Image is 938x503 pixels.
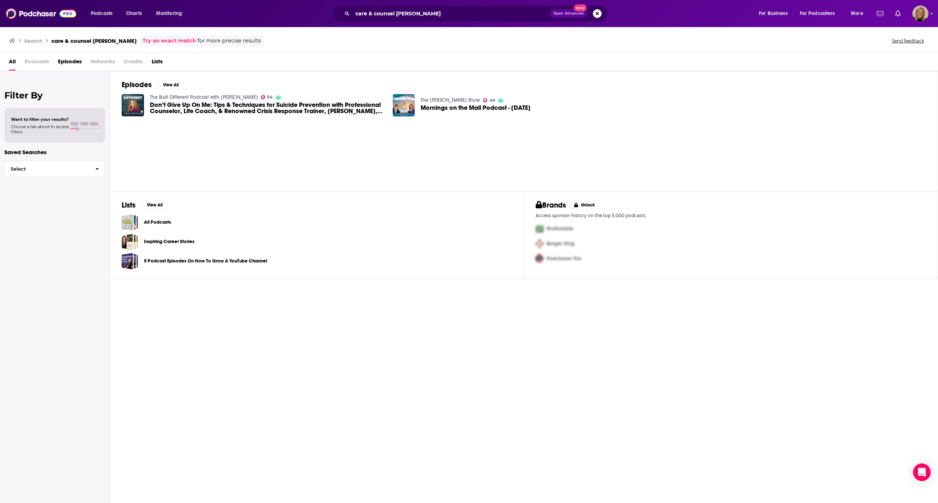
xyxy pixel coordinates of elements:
[144,238,195,246] a: Inspiring Career Stories
[795,8,846,19] button: open menu
[11,117,69,122] span: Want to filter your results?
[547,256,581,262] span: Podchaser Pro
[547,241,575,247] span: Burger King
[91,56,115,71] span: Networks
[25,56,49,71] span: Podcasts
[569,201,600,209] button: Unlock
[339,5,615,22] div: Search podcasts, credits, & more...
[536,213,926,218] p: Access sponsor history on the top 5,000 podcasts.
[24,37,43,44] h3: Search
[913,463,931,481] div: Open Intercom Messenger
[51,37,137,44] h3: care & counsel [PERSON_NAME]
[122,94,144,116] img: Don’t Give Up On Me: Tips & Techniques for Suicide Prevention with Professional Counselor, Life C...
[152,56,163,71] a: Lists
[912,5,928,22] img: User Profile
[536,201,566,210] h2: Brands
[421,105,531,111] a: Mornings on the Mall Podcast - 2020-5-22
[421,105,531,111] span: Mornings on the Mall Podcast - [DATE]
[4,149,105,156] p: Saved Searches
[890,38,926,44] button: Send feedback
[421,97,480,103] a: The Vince Coglianese Show
[912,5,928,22] button: Show profile menu
[533,221,547,236] img: First Pro Logo
[150,102,384,114] a: Don’t Give Up On Me: Tips & Techniques for Suicide Prevention with Professional Counselor, Life C...
[4,90,105,101] h2: Filter By
[122,201,136,210] h2: Lists
[5,167,89,171] span: Select
[267,96,273,99] span: 54
[11,124,69,134] span: Choose a tab above to access filters.
[533,251,547,266] img: Third Pro Logo
[122,214,138,231] a: All Podcasts
[846,8,872,19] button: open menu
[759,8,788,19] span: For Business
[141,201,168,209] button: View All
[126,8,142,19] span: Charts
[143,37,196,45] a: Try an exact match
[550,9,587,18] button: Open AdvancedNew
[122,201,168,210] a: ListsView All
[9,56,16,71] a: All
[574,4,587,11] span: New
[86,8,122,19] button: open menu
[150,94,258,100] a: The Built Different Podcast with Dr. Zach Clinton
[124,56,143,71] span: Credits
[197,37,261,45] span: for more precise results
[58,56,82,71] a: Episodes
[91,8,112,19] span: Podcasts
[4,161,105,177] button: Select
[156,8,182,19] span: Monitoring
[533,236,547,251] img: Second Pro Logo
[874,7,886,20] a: Show notifications dropdown
[122,253,138,269] a: 5 Podcast Episodes On How To Grow A YouTube Channel
[393,94,415,116] img: Mornings on the Mall Podcast - 2020-5-22
[553,12,584,15] span: Open Advanced
[851,8,863,19] span: More
[151,8,192,19] button: open menu
[122,80,184,89] a: EpisodesView All
[144,257,267,265] a: 5 Podcast Episodes On How To Grow A YouTube Channel
[912,5,928,22] span: Logged in as avansolkema
[547,226,573,232] span: McDonalds
[261,95,273,99] a: 54
[892,7,904,20] a: Show notifications dropdown
[490,99,495,102] span: 49
[800,8,835,19] span: For Podcasters
[121,8,146,19] a: Charts
[122,234,138,250] a: Inspiring Career Stories
[483,98,495,103] a: 49
[754,8,797,19] button: open menu
[6,7,76,21] img: Podchaser - Follow, Share and Rate Podcasts
[352,8,550,19] input: Search podcasts, credits, & more...
[158,81,184,89] button: View All
[122,80,152,89] h2: Episodes
[144,218,171,226] a: All Podcasts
